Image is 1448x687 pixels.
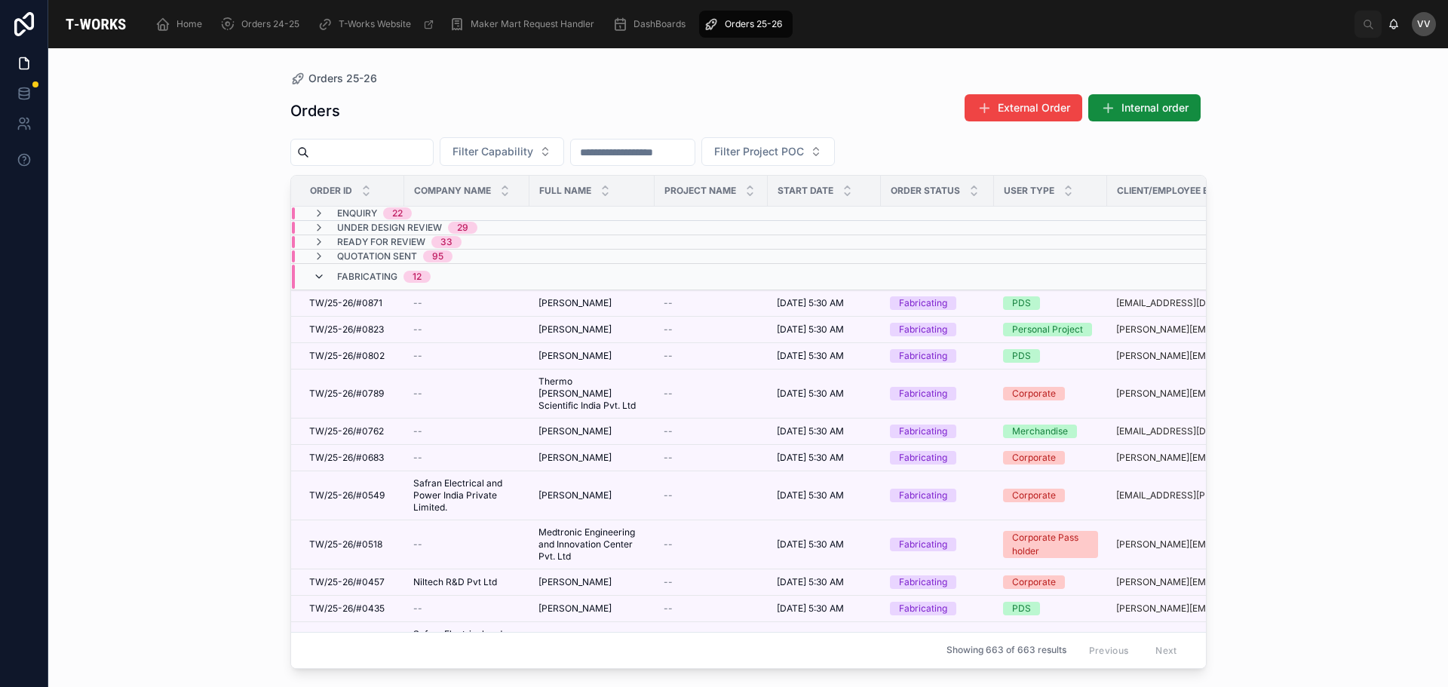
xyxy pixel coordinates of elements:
[538,452,646,464] a: [PERSON_NAME]
[1116,297,1250,309] a: [EMAIL_ADDRESS][DOMAIN_NAME]
[664,538,673,551] span: --
[1003,575,1098,589] a: Corporate
[664,603,759,615] a: --
[777,489,844,501] span: [DATE] 5:30 AM
[216,11,310,38] a: Orders 24-25
[538,576,612,588] span: [PERSON_NAME]
[1116,452,1250,464] a: [PERSON_NAME][EMAIL_ADDRESS][DOMAIN_NAME]
[413,628,520,664] a: Safran Electrical and Power India Private Limited.
[309,538,382,551] span: TW/25-26/#0518
[1116,425,1250,437] a: [EMAIL_ADDRESS][DOMAIN_NAME]
[890,575,985,589] a: Fabricating
[777,388,844,400] span: [DATE] 5:30 AM
[664,576,759,588] a: --
[445,11,605,38] a: Maker Mart Request Handler
[538,376,646,412] span: Thermo [PERSON_NAME] Scientific India Pvt. Ltd
[309,603,395,615] a: TW/25-26/#0435
[1116,576,1250,588] a: [PERSON_NAME][EMAIL_ADDRESS][DOMAIN_NAME]
[432,250,443,262] div: 95
[413,425,422,437] span: --
[60,12,131,36] img: App logo
[457,222,468,234] div: 29
[392,207,403,219] div: 22
[1116,603,1250,615] a: [PERSON_NAME][EMAIL_ADDRESS][DOMAIN_NAME]
[1012,387,1056,400] div: Corporate
[413,388,422,400] span: --
[309,297,382,309] span: TW/25-26/#0871
[309,324,384,336] span: TW/25-26/#0823
[413,297,520,309] a: --
[664,603,673,615] span: --
[309,388,384,400] span: TW/25-26/#0789
[899,323,947,336] div: Fabricating
[413,388,520,400] a: --
[309,603,385,615] span: TW/25-26/#0435
[890,425,985,438] a: Fabricating
[538,425,646,437] a: [PERSON_NAME]
[664,297,673,309] span: --
[1003,296,1098,310] a: PDS
[538,603,646,615] a: [PERSON_NAME]
[998,100,1070,115] span: External Order
[725,18,782,30] span: Orders 25-26
[413,603,520,615] a: --
[699,11,793,38] a: Orders 25-26
[1003,323,1098,336] a: Personal Project
[538,297,612,309] span: [PERSON_NAME]
[946,645,1066,657] span: Showing 663 of 663 results
[241,18,299,30] span: Orders 24-25
[539,185,591,197] span: Full Name
[899,451,947,465] div: Fabricating
[777,603,872,615] a: [DATE] 5:30 AM
[777,452,872,464] a: [DATE] 5:30 AM
[309,489,385,501] span: TW/25-26/#0549
[777,452,844,464] span: [DATE] 5:30 AM
[1116,538,1250,551] a: [PERSON_NAME][EMAIL_ADDRESS][DOMAIN_NAME]
[413,350,422,362] span: --
[777,324,872,336] a: [DATE] 5:30 AM
[1012,575,1056,589] div: Corporate
[664,425,759,437] a: --
[899,602,947,615] div: Fabricating
[714,144,804,159] span: Filter Project POC
[176,18,202,30] span: Home
[1012,451,1056,465] div: Corporate
[777,324,844,336] span: [DATE] 5:30 AM
[777,603,844,615] span: [DATE] 5:30 AM
[538,526,646,563] a: Medtronic Engineering and Innovation Center Pvt. Ltd
[778,185,833,197] span: Start Date
[1003,349,1098,363] a: PDS
[1012,602,1031,615] div: PDS
[1003,531,1098,558] a: Corporate Pass holder
[413,576,520,588] a: Niltech R&D Pvt Ltd
[890,387,985,400] a: Fabricating
[777,489,872,501] a: [DATE] 5:30 AM
[309,489,395,501] a: TW/25-26/#0549
[899,349,947,363] div: Fabricating
[413,477,520,514] a: Safran Electrical and Power India Private Limited.
[337,207,377,219] span: Enquiry
[1117,185,1231,197] span: Client/Employee Email
[309,388,395,400] a: TW/25-26/#0789
[1116,324,1250,336] a: [PERSON_NAME][EMAIL_ADDRESS][DOMAIN_NAME]
[777,425,844,437] span: [DATE] 5:30 AM
[664,452,673,464] span: --
[777,350,844,362] span: [DATE] 5:30 AM
[1116,489,1250,501] a: [EMAIL_ADDRESS][PERSON_NAME][DOMAIN_NAME]
[413,271,422,283] div: 12
[538,603,612,615] span: [PERSON_NAME]
[890,538,985,551] a: Fabricating
[890,296,985,310] a: Fabricating
[1012,323,1083,336] div: Personal Project
[890,349,985,363] a: Fabricating
[965,94,1082,121] button: External Order
[1417,18,1431,30] span: VV
[339,18,411,30] span: T-Works Website
[664,489,759,501] a: --
[1012,531,1089,558] div: Corporate Pass holder
[664,324,759,336] a: --
[309,452,384,464] span: TW/25-26/#0683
